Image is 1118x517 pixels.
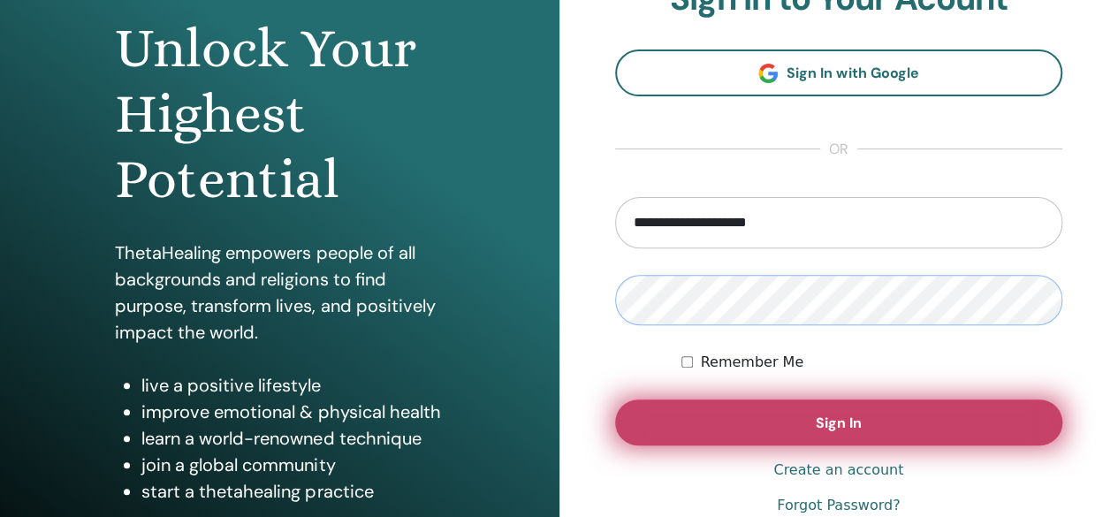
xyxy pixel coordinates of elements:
[141,478,444,505] li: start a thetahealing practice
[141,452,444,478] li: join a global community
[115,239,444,346] p: ThetaHealing empowers people of all backgrounds and religions to find purpose, transform lives, a...
[141,372,444,399] li: live a positive lifestyle
[141,425,444,452] li: learn a world-renowned technique
[141,399,444,425] li: improve emotional & physical health
[777,495,900,516] a: Forgot Password?
[615,49,1063,96] a: Sign In with Google
[681,352,1062,373] div: Keep me authenticated indefinitely or until I manually logout
[787,64,918,82] span: Sign In with Google
[615,399,1063,445] button: Sign In
[816,414,862,432] span: Sign In
[773,460,903,481] a: Create an account
[700,352,803,373] label: Remember Me
[820,139,857,160] span: or
[115,16,444,213] h1: Unlock Your Highest Potential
